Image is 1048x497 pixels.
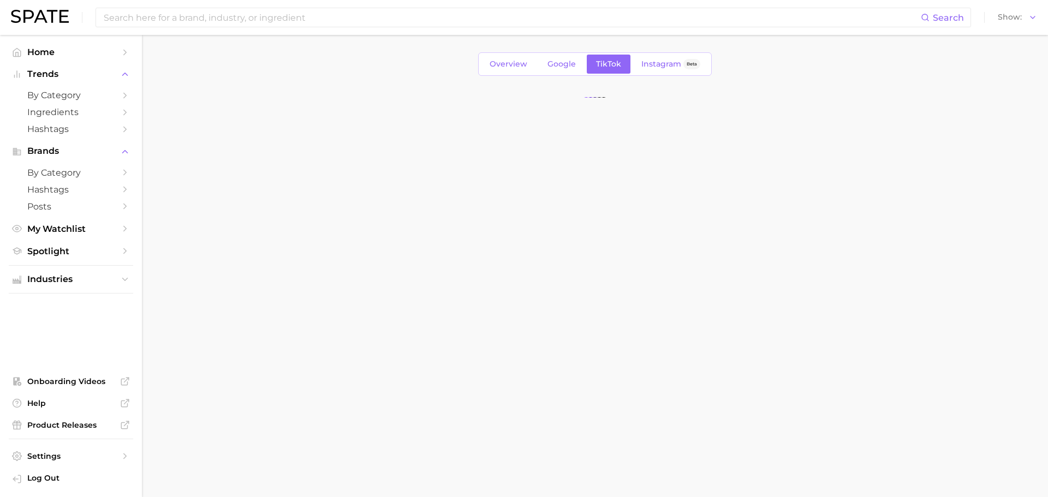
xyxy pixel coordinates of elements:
[596,59,621,69] span: TikTok
[11,10,69,23] img: SPATE
[103,8,921,27] input: Search here for a brand, industry, or ingredient
[27,420,115,430] span: Product Releases
[632,55,710,74] a: InstagramBeta
[27,274,115,284] span: Industries
[9,164,133,181] a: by Category
[27,69,115,79] span: Trends
[995,10,1040,25] button: Show
[9,143,133,159] button: Brands
[9,121,133,137] a: Hashtags
[587,55,630,74] a: TikTok
[27,167,115,178] span: by Category
[687,59,697,69] span: Beta
[490,59,527,69] span: Overview
[27,473,124,483] span: Log Out
[538,55,585,74] a: Google
[480,55,537,74] a: Overview
[27,451,115,461] span: Settings
[27,201,115,212] span: Posts
[27,398,115,408] span: Help
[9,220,133,237] a: My Watchlist
[9,417,133,433] a: Product Releases
[9,448,133,464] a: Settings
[9,66,133,82] button: Trends
[9,243,133,260] a: Spotlight
[9,373,133,390] a: Onboarding Videos
[27,47,115,57] span: Home
[27,376,115,386] span: Onboarding Videos
[27,107,115,117] span: Ingredients
[27,184,115,195] span: Hashtags
[9,271,133,288] button: Industries
[27,90,115,100] span: by Category
[641,59,681,69] span: Instagram
[9,181,133,198] a: Hashtags
[9,395,133,411] a: Help
[9,87,133,104] a: by Category
[998,14,1022,20] span: Show
[547,59,576,69] span: Google
[9,470,133,488] a: Log out. Currently logged in with e-mail staiger.e@pg.com.
[933,13,964,23] span: Search
[9,198,133,215] a: Posts
[27,224,115,234] span: My Watchlist
[27,146,115,156] span: Brands
[27,124,115,134] span: Hashtags
[9,104,133,121] a: Ingredients
[9,44,133,61] a: Home
[27,246,115,256] span: Spotlight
